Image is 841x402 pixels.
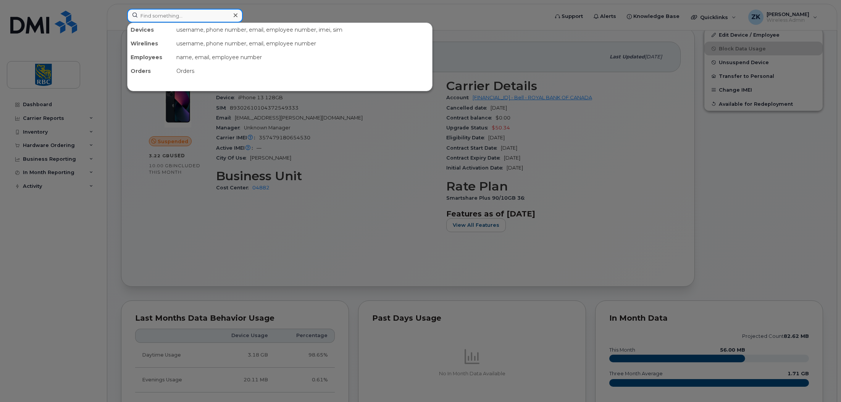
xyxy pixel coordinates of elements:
div: Orders [173,64,432,78]
input: Find something... [127,9,243,23]
div: Devices [128,23,173,37]
div: name, email, employee number [173,50,432,64]
div: username, phone number, email, employee number, imei, sim [173,23,432,37]
div: Employees [128,50,173,64]
div: Wirelines [128,37,173,50]
div: Orders [128,64,173,78]
div: username, phone number, email, employee number [173,37,432,50]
